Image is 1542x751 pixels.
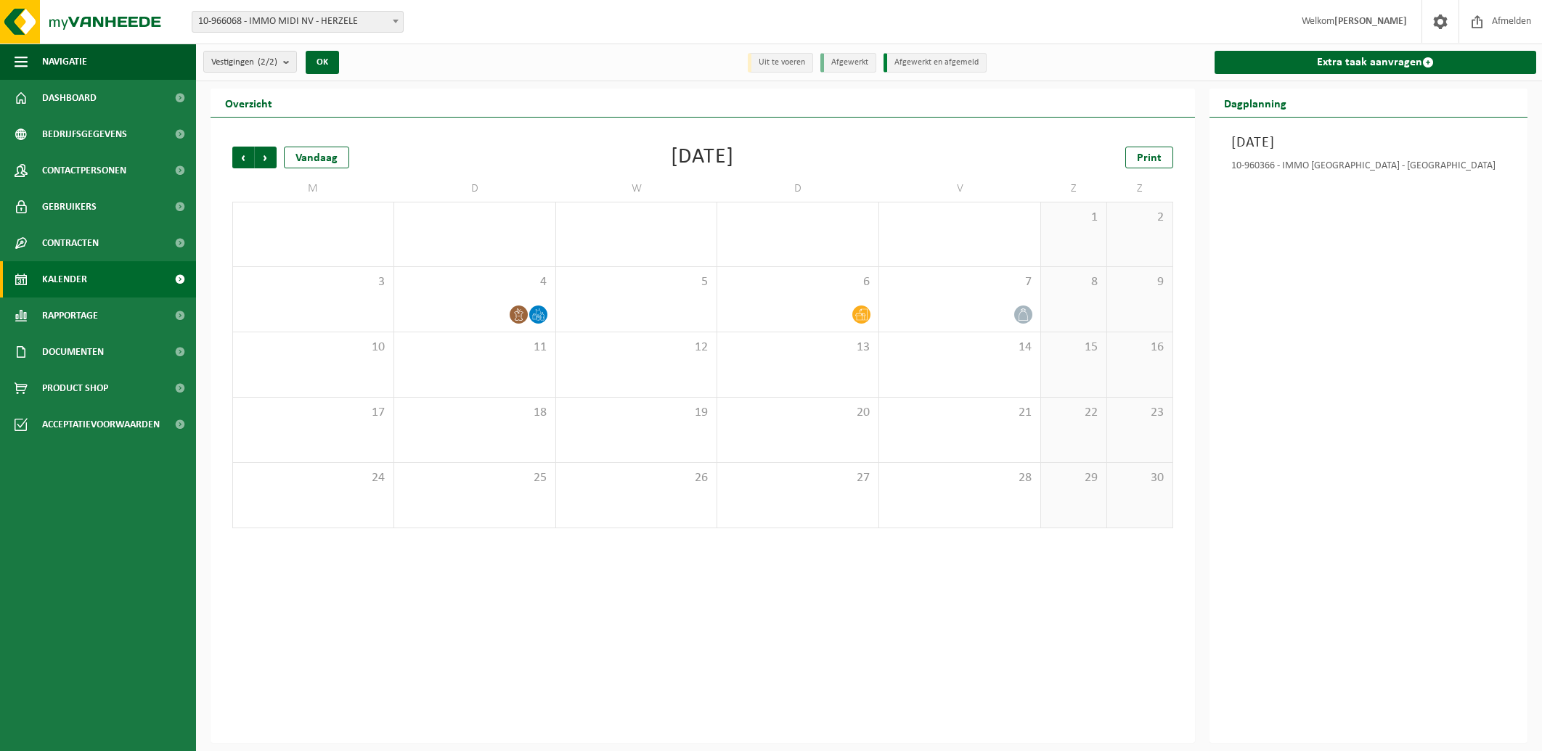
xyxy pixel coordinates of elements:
iframe: chat widget [7,719,242,751]
span: 28 [886,470,1033,486]
li: Uit te voeren [748,53,813,73]
li: Afgewerkt en afgemeld [884,53,987,73]
li: Afgewerkt [820,53,876,73]
span: 11 [401,340,548,356]
span: 9 [1114,274,1165,290]
a: Print [1125,147,1173,168]
count: (2/2) [258,57,277,67]
span: 29 [1048,470,1099,486]
span: Acceptatievoorwaarden [42,406,160,443]
span: 4 [401,274,548,290]
span: Vorige [232,147,254,168]
h2: Dagplanning [1209,89,1301,117]
td: D [394,176,556,202]
span: 6 [725,274,871,290]
span: 14 [886,340,1033,356]
span: 30 [1114,470,1165,486]
strong: [PERSON_NAME] [1334,16,1407,27]
h3: [DATE] [1231,132,1506,154]
span: 18 [401,405,548,421]
td: W [556,176,718,202]
span: 3 [240,274,386,290]
span: 10 [240,340,386,356]
span: Vestigingen [211,52,277,73]
span: Documenten [42,334,104,370]
span: 20 [725,405,871,421]
span: Rapportage [42,297,98,334]
span: Bedrijfsgegevens [42,116,127,152]
span: 15 [1048,340,1099,356]
span: Gebruikers [42,189,97,225]
td: D [717,176,879,202]
span: 12 [563,340,710,356]
button: OK [306,51,339,74]
span: 8 [1048,274,1099,290]
span: 17 [240,405,386,421]
span: Dashboard [42,80,97,116]
td: Z [1107,176,1173,202]
span: 2 [1114,210,1165,226]
span: Product Shop [42,370,108,406]
span: 5 [563,274,710,290]
span: 10-966068 - IMMO MIDI NV - HERZELE [192,12,403,32]
span: Contracten [42,225,99,261]
span: 27 [725,470,871,486]
span: 13 [725,340,871,356]
button: Vestigingen(2/2) [203,51,297,73]
td: M [232,176,394,202]
span: Navigatie [42,44,87,80]
td: Z [1041,176,1107,202]
a: Extra taak aanvragen [1215,51,1537,74]
span: 25 [401,470,548,486]
span: 7 [886,274,1033,290]
span: Print [1137,152,1162,164]
span: 16 [1114,340,1165,356]
span: 23 [1114,405,1165,421]
div: [DATE] [671,147,734,168]
span: 21 [886,405,1033,421]
span: 24 [240,470,386,486]
div: 10-960366 - IMMO [GEOGRAPHIC_DATA] - [GEOGRAPHIC_DATA] [1231,161,1506,176]
span: 19 [563,405,710,421]
span: 26 [563,470,710,486]
h2: Overzicht [211,89,287,117]
td: V [879,176,1041,202]
span: Contactpersonen [42,152,126,189]
span: 10-966068 - IMMO MIDI NV - HERZELE [192,11,404,33]
span: 1 [1048,210,1099,226]
span: Kalender [42,261,87,297]
div: Vandaag [284,147,349,168]
span: 22 [1048,405,1099,421]
span: Volgende [255,147,277,168]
